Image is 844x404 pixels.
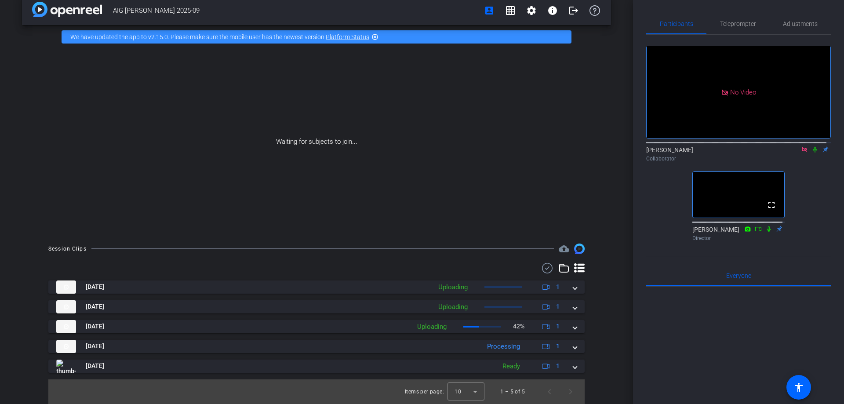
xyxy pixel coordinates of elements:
img: thumb-nail [56,300,76,313]
span: [DATE] [86,361,104,371]
span: 1 [556,282,560,291]
mat-icon: accessibility [793,382,804,393]
span: Adjustments [783,21,818,27]
mat-icon: info [547,5,558,16]
img: Session clips [574,244,585,254]
mat-icon: account_box [484,5,495,16]
span: Teleprompter [720,21,756,27]
img: thumb-nail [56,320,76,333]
div: Uploading [434,282,472,292]
span: Everyone [726,273,751,279]
div: We have updated the app to v2.15.0. Please make sure the mobile user has the newest version. [62,30,571,44]
button: Previous page [539,381,560,402]
mat-expansion-panel-header: thumb-nail[DATE]Ready1 [48,360,585,373]
div: Session Clips [48,244,87,253]
mat-expansion-panel-header: thumb-nail[DATE]Processing1 [48,340,585,353]
span: 1 [556,342,560,351]
span: No Video [730,88,756,96]
span: Destinations for your clips [559,244,569,254]
span: [DATE] [86,302,104,311]
mat-icon: cloud_upload [559,244,569,254]
img: app-logo [32,2,102,17]
mat-icon: highlight_off [371,33,378,40]
div: 1 – 5 of 5 [500,387,525,396]
img: thumb-nail [56,360,76,373]
span: Participants [660,21,693,27]
div: Collaborator [646,155,831,163]
span: AIG [PERSON_NAME] 2025-09 [113,2,479,19]
div: Items per page: [405,387,444,396]
div: Uploading [413,322,451,332]
div: [PERSON_NAME] [692,225,785,242]
span: [DATE] [86,322,104,331]
img: thumb-nail [56,340,76,353]
img: thumb-nail [56,280,76,294]
p: 42% [513,322,524,331]
mat-expansion-panel-header: thumb-nail[DATE]Uploading1 [48,280,585,294]
mat-icon: settings [526,5,537,16]
mat-icon: grid_on [505,5,516,16]
a: Platform Status [326,33,369,40]
span: 1 [556,322,560,331]
div: Uploading [434,302,472,312]
mat-expansion-panel-header: thumb-nail[DATE]Uploading1 [48,300,585,313]
mat-icon: fullscreen [766,200,777,210]
span: 1 [556,361,560,371]
span: [DATE] [86,342,104,351]
div: Ready [498,361,524,371]
div: Director [692,234,785,242]
mat-icon: logout [568,5,579,16]
div: Processing [483,342,524,352]
div: Waiting for subjects to join... [22,49,611,235]
span: [DATE] [86,282,104,291]
button: Next page [560,381,581,402]
div: [PERSON_NAME] [646,146,831,163]
mat-expansion-panel-header: thumb-nail[DATE]Uploading42%1 [48,320,585,333]
span: 1 [556,302,560,311]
